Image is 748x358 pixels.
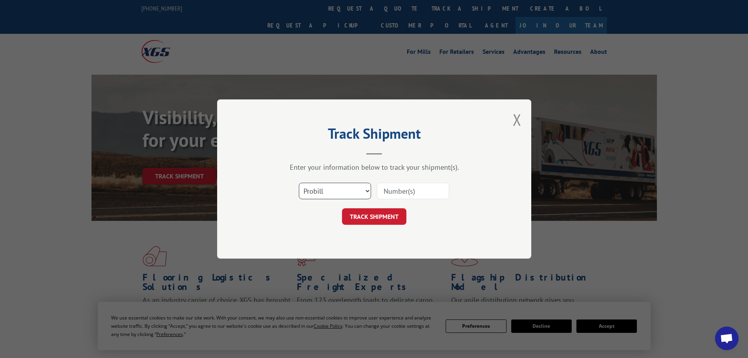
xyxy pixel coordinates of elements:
[256,163,492,172] div: Enter your information below to track your shipment(s).
[377,183,449,199] input: Number(s)
[513,109,521,130] button: Close modal
[256,128,492,143] h2: Track Shipment
[715,327,739,350] div: Open chat
[342,208,406,225] button: TRACK SHIPMENT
